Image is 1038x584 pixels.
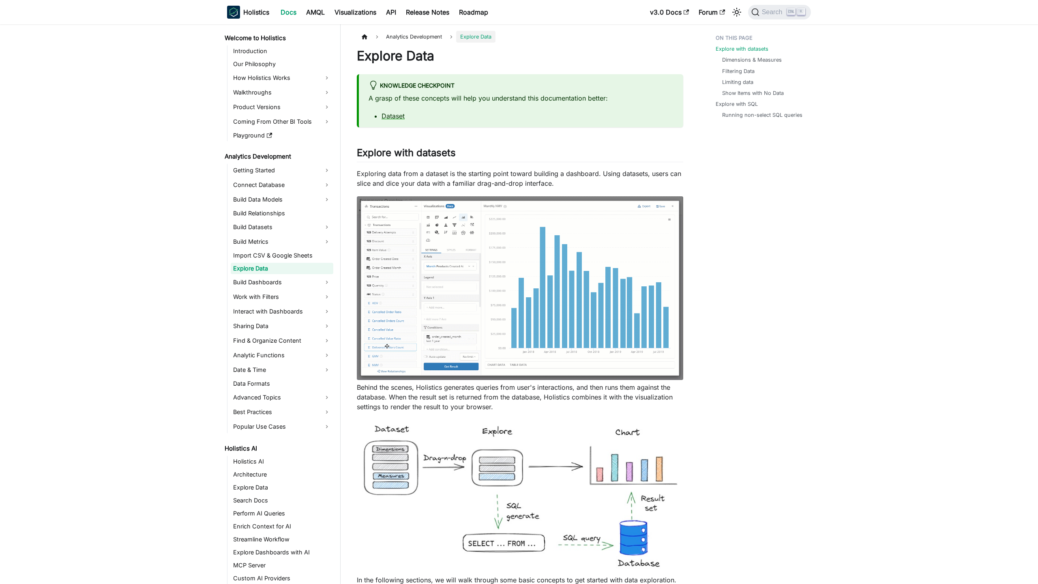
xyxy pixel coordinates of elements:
a: Build Datasets [231,221,333,234]
div: Knowledge Checkpoint [369,81,673,91]
a: MCP Server [231,560,333,571]
a: Enrich Context for AI [231,521,333,532]
a: Advanced Topics [231,391,333,404]
a: Getting Started [231,164,333,177]
h2: Explore with datasets [357,147,683,162]
a: Visualizations [330,6,381,19]
a: Data Formats [231,378,333,389]
a: Search Docs [231,495,333,506]
a: Explore Dashboards with AI [231,547,333,558]
a: Build Data Models [231,193,333,206]
a: Popular Use Cases [231,420,333,433]
a: Holistics AI [222,443,333,454]
a: Dimensions & Measures [722,56,782,64]
a: How Holistics Works [231,71,333,84]
a: Build Dashboards [231,276,333,289]
a: Best Practices [231,406,333,419]
a: Coming From Other BI Tools [231,115,333,128]
a: Welcome to Holistics [222,32,333,44]
b: Holistics [243,7,269,17]
span: Analytics Development [382,31,446,43]
a: Filtering Data [722,67,755,75]
a: Release Notes [401,6,454,19]
a: Limiting data [722,78,753,86]
a: Product Versions [231,101,333,114]
a: HolisticsHolistics [227,6,269,19]
a: v3.0 Docs [645,6,694,19]
a: Introduction [231,45,333,57]
kbd: K [797,8,805,15]
a: Interact with Dashboards [231,305,333,318]
a: Our Philosophy [231,58,333,70]
a: Find & Organize Content [231,334,333,347]
a: API [381,6,401,19]
nav: Docs sidebar [219,24,341,584]
a: Analytic Functions [231,349,333,362]
a: Explore Data [231,482,333,493]
img: Holistics [227,6,240,19]
a: Streamline Workflow [231,534,333,545]
span: Search [759,9,787,16]
a: Roadmap [454,6,493,19]
a: Explore with SQL [716,100,758,108]
a: Walkthroughs [231,86,333,99]
p: Exploring data from a dataset is the starting point toward building a dashboard. Using datasets, ... [357,169,683,188]
a: Date & Time [231,363,333,376]
a: Analytics Development [222,151,333,162]
p: Behind the scenes, Holistics generates queries from user's interactions, and then runs them again... [357,382,683,412]
button: Switch between dark and light mode (currently light mode) [730,6,743,19]
a: Build Metrics [231,235,333,248]
a: Forum [694,6,730,19]
a: AMQL [301,6,330,19]
a: Custom AI Providers [231,573,333,584]
a: Explore with datasets [716,45,768,53]
a: Dataset [382,112,405,120]
span: Explore Data [456,31,495,43]
a: Holistics AI [231,456,333,467]
p: A grasp of these concepts will help you understand this documentation better: [369,93,673,103]
h1: Explore Data [357,48,683,64]
a: Home page [357,31,372,43]
button: Search (Ctrl+K) [748,5,811,19]
a: Architecture [231,469,333,480]
a: Perform AI Queries [231,508,333,519]
a: Explore Data [231,263,333,274]
a: Sharing Data [231,320,333,333]
a: Running non-select SQL queries [722,111,802,119]
a: Show Items with No Data [722,89,784,97]
a: Import CSV & Google Sheets [231,250,333,261]
a: Work with Filters [231,290,333,303]
a: Playground [231,130,333,141]
a: Connect Database [231,178,333,191]
a: Build Relationships [231,208,333,219]
a: Docs [276,6,301,19]
nav: Breadcrumbs [357,31,683,43]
